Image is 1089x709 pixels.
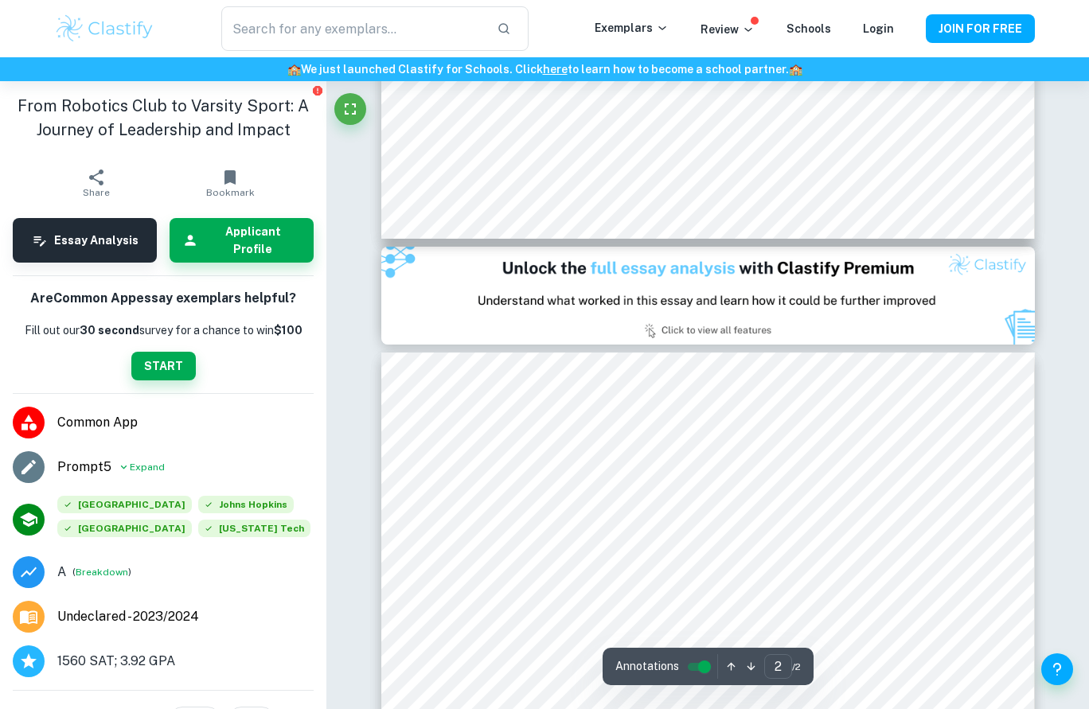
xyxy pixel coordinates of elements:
h1: From Robotics Club to Varsity Sport: A Journey of Leadership and Impact [13,94,314,142]
button: Applicant Profile [170,218,314,263]
a: here [543,63,568,76]
span: Annotations [615,658,679,675]
button: Report issue [311,84,323,96]
a: Prompt5 [57,458,111,477]
span: Undeclared - 2023/2024 [57,607,199,626]
div: Accepted: Johns Hopkins University [198,496,294,520]
span: Share [83,187,110,198]
b: 30 second [80,324,139,337]
button: Share [29,161,163,205]
span: Common App [57,413,314,432]
span: 1560 SAT; 3.92 GPA [57,652,175,671]
span: [GEOGRAPHIC_DATA] [57,520,192,537]
button: Essay Analysis [13,218,157,263]
span: Expand [130,460,165,474]
p: Exemplars [595,19,669,37]
p: Fill out our survey for a chance to win [25,321,302,339]
span: Bookmark [206,187,255,198]
span: [US_STATE] Tech [198,520,310,537]
span: Johns Hopkins [198,496,294,513]
span: 🏫 [287,63,301,76]
p: Grade [57,563,66,582]
button: Help and Feedback [1041,653,1073,685]
button: Expand [118,458,165,477]
a: Login [863,22,894,35]
button: Bookmark [163,161,297,205]
button: START [131,352,196,380]
span: / 2 [792,660,801,674]
p: Review [701,21,755,38]
span: Prompt 5 [57,458,111,477]
a: Major and Application Year [57,607,212,626]
input: Search for any exemplars... [221,6,484,51]
img: Ad [381,247,1035,345]
strong: $100 [274,324,302,337]
div: Accepted: Boston University [57,520,192,543]
h6: Essay Analysis [54,232,139,249]
button: JOIN FOR FREE [926,14,1035,43]
h6: Applicant Profile [205,223,301,258]
span: 🏫 [789,63,802,76]
span: [GEOGRAPHIC_DATA] [57,496,192,513]
img: Clastify logo [54,13,155,45]
div: Accepted: Georgia Institute of Technology [198,520,310,543]
h6: We just launched Clastify for Schools. Click to learn how to become a school partner. [3,60,1086,78]
div: Accepted: Stanford University [57,496,192,520]
a: Schools [786,22,831,35]
button: Fullscreen [334,93,366,125]
h6: Are Common App essay exemplars helpful? [30,289,296,309]
span: ( ) [72,564,131,579]
button: Breakdown [76,565,128,579]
